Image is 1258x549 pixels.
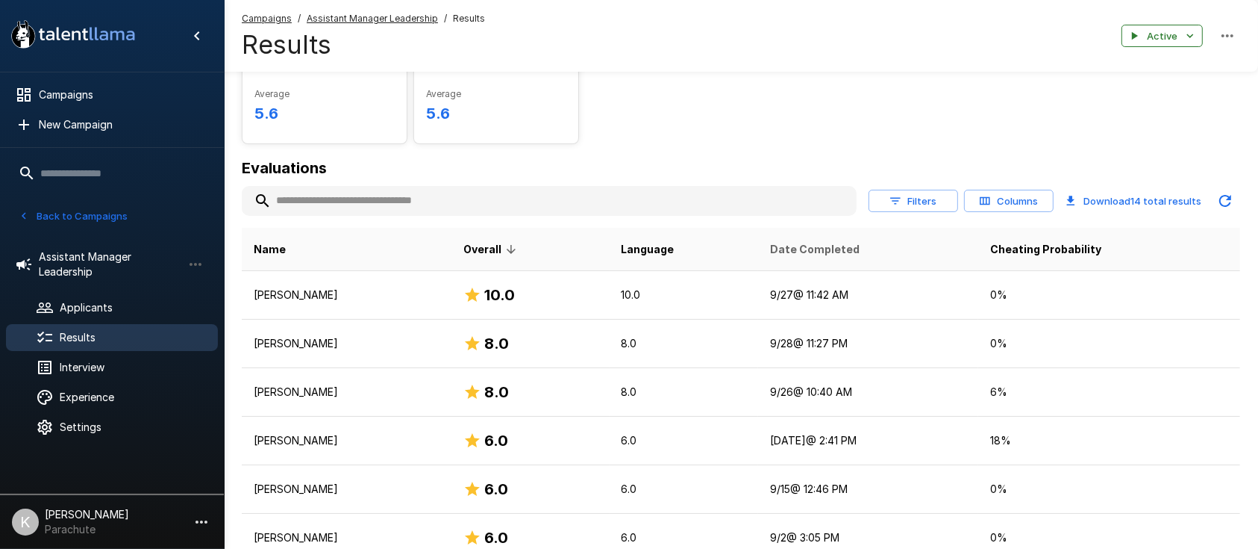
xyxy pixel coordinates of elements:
span: Overall [463,241,521,258]
button: Filters [869,190,958,213]
p: [PERSON_NAME] [254,530,439,545]
h6: 8.0 [484,380,509,404]
button: Updated Today - 11:15 PM [1210,186,1240,216]
span: Cheating Probability [990,241,1101,258]
p: 6.0 [622,530,747,545]
h4: Results [242,29,485,61]
button: Columns [964,190,1054,213]
span: Name [254,241,286,258]
p: [PERSON_NAME] [254,288,439,303]
p: [PERSON_NAME] [254,336,439,351]
p: [PERSON_NAME] [254,433,439,448]
h6: 8.0 [484,332,509,356]
td: 9/26 @ 10:40 AM [758,368,978,417]
h6: 5.6 [254,102,395,125]
h6: 10.0 [484,283,515,307]
td: 9/27 @ 11:42 AM [758,271,978,320]
p: 0 % [990,336,1228,351]
span: Date Completed [770,241,860,258]
button: Active [1121,25,1203,48]
p: [PERSON_NAME] [254,385,439,400]
td: 9/15 @ 12:46 PM [758,465,978,514]
p: 18 % [990,433,1228,448]
p: 0 % [990,530,1228,545]
span: Average [426,87,566,102]
b: Evaluations [242,159,327,177]
p: 0 % [990,288,1228,303]
u: Campaigns [242,13,292,24]
p: 6.0 [622,433,747,448]
span: Results [453,11,485,26]
span: Language [622,241,675,258]
p: 10.0 [622,288,747,303]
span: Average [254,87,395,102]
h6: 5.6 [426,102,566,125]
h6: 6.0 [484,477,508,501]
td: 9/28 @ 11:27 PM [758,320,978,368]
td: [DATE] @ 2:41 PM [758,417,978,465]
button: Download14 total results [1060,186,1207,216]
h6: 6.0 [484,429,508,453]
p: 8.0 [622,385,747,400]
span: / [444,11,447,26]
p: 0 % [990,482,1228,497]
p: 8.0 [622,336,747,351]
p: 6.0 [622,482,747,497]
u: Assistant Manager Leadership [307,13,438,24]
p: [PERSON_NAME] [254,482,439,497]
p: 6 % [990,385,1228,400]
span: / [298,11,301,26]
